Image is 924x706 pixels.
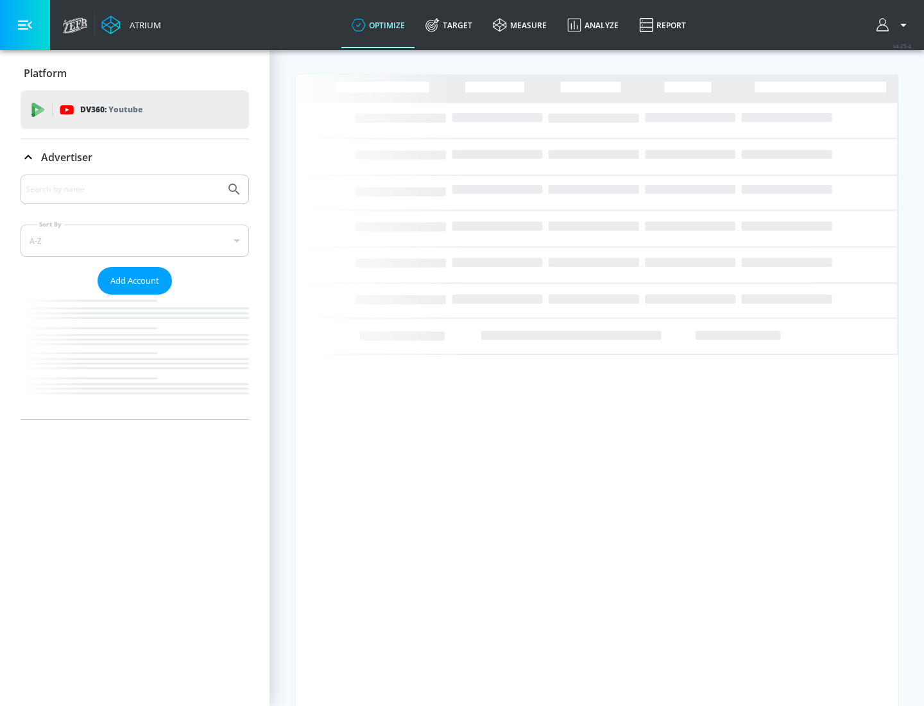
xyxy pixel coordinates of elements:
label: Sort By [37,220,64,228]
p: Advertiser [41,150,92,164]
div: A-Z [21,225,249,257]
p: DV360: [80,103,142,117]
p: Youtube [108,103,142,116]
div: Advertiser [21,139,249,175]
span: v 4.25.4 [893,42,911,49]
a: Report [629,2,696,48]
a: measure [483,2,557,48]
div: DV360: Youtube [21,90,249,129]
a: optimize [341,2,415,48]
button: Add Account [98,267,172,295]
a: Atrium [101,15,161,35]
a: Analyze [557,2,629,48]
div: Advertiser [21,175,249,419]
p: Platform [24,66,67,80]
nav: list of Advertiser [21,295,249,419]
a: Target [415,2,483,48]
div: Atrium [124,19,161,31]
span: Add Account [110,273,159,288]
input: Search by name [26,181,220,198]
div: Platform [21,55,249,91]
